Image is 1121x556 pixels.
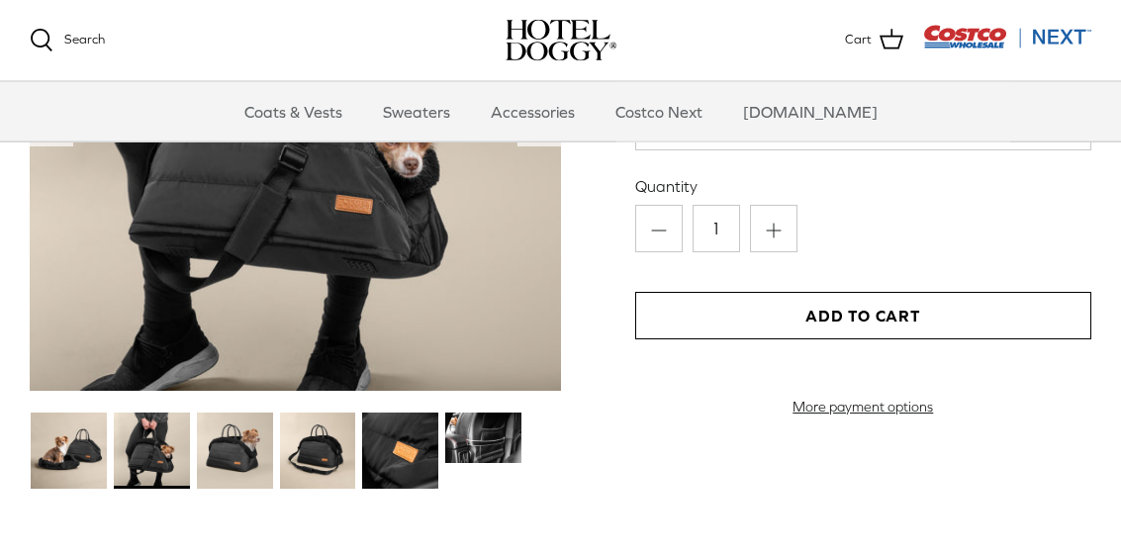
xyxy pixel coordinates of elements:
a: Visit Costco Next [923,38,1091,52]
a: Search [30,29,105,52]
a: Costco Next [598,82,720,141]
label: Quantity [635,176,1091,198]
a: Sweaters [365,82,468,141]
span: Search [64,32,105,46]
a: Coats & Vests [227,82,360,141]
img: Costco Next [923,25,1091,49]
a: hoteldoggy.com hoteldoggycom [506,20,616,61]
a: More payment options [635,400,1091,417]
img: hoteldoggycom [506,20,616,61]
span: Cart [845,30,872,50]
a: Accessories [473,82,593,141]
button: Add to Cart [635,293,1091,340]
a: Cart [845,28,903,53]
input: Quantity [693,206,740,253]
a: [DOMAIN_NAME] [725,82,895,141]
